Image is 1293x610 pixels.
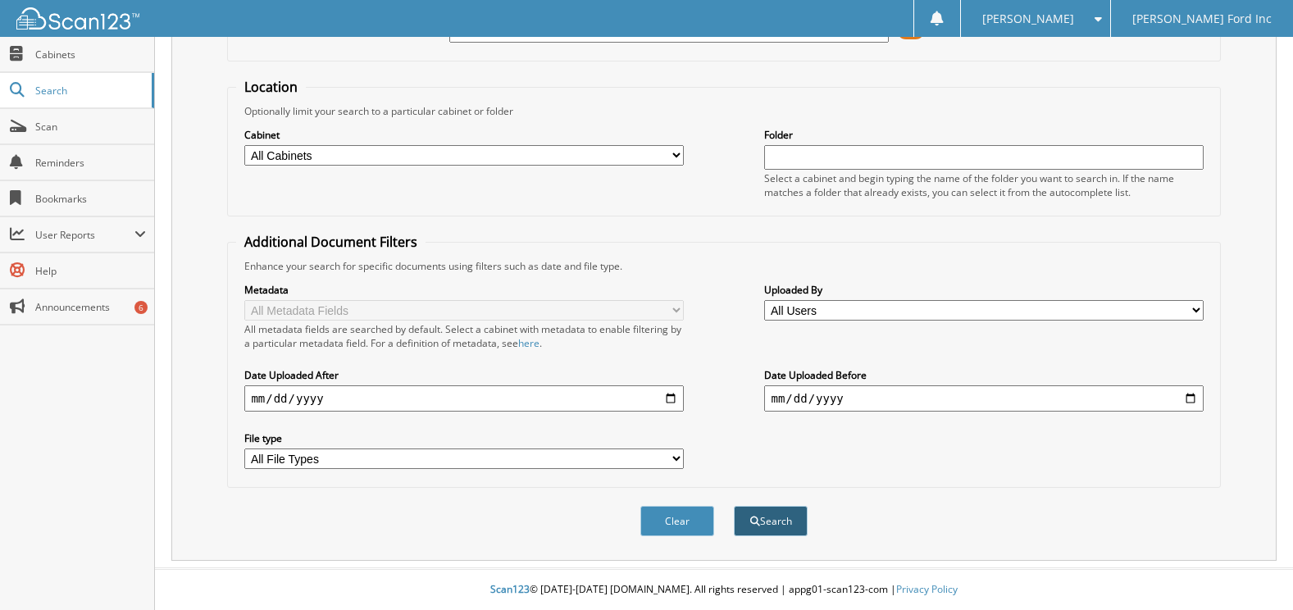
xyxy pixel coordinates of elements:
span: Help [35,264,146,278]
span: User Reports [35,228,134,242]
a: here [518,336,540,350]
span: Announcements [35,300,146,314]
span: Scan123 [490,582,530,596]
img: scan123-logo-white.svg [16,7,139,30]
div: Optionally limit your search to a particular cabinet or folder [236,104,1211,118]
span: Scan [35,120,146,134]
a: Privacy Policy [896,582,958,596]
div: 6 [134,301,148,314]
label: Uploaded By [764,283,1203,297]
input: start [244,385,683,412]
span: Reminders [35,156,146,170]
label: Date Uploaded After [244,368,683,382]
div: All metadata fields are searched by default. Select a cabinet with metadata to enable filtering b... [244,322,683,350]
input: end [764,385,1203,412]
label: Date Uploaded Before [764,368,1203,382]
div: Enhance your search for specific documents using filters such as date and file type. [236,259,1211,273]
div: © [DATE]-[DATE] [DOMAIN_NAME]. All rights reserved | appg01-scan123-com | [155,570,1293,610]
div: Select a cabinet and begin typing the name of the folder you want to search in. If the name match... [764,171,1203,199]
button: Search [734,506,808,536]
iframe: Chat Widget [1211,531,1293,610]
button: Clear [640,506,714,536]
label: File type [244,431,683,445]
label: Cabinet [244,128,683,142]
span: Cabinets [35,48,146,61]
legend: Location [236,78,306,96]
span: [PERSON_NAME] [982,14,1074,24]
label: Metadata [244,283,683,297]
legend: Additional Document Filters [236,233,426,251]
label: Folder [764,128,1203,142]
span: Bookmarks [35,192,146,206]
span: Search [35,84,143,98]
span: [PERSON_NAME] Ford Inc [1132,14,1272,24]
